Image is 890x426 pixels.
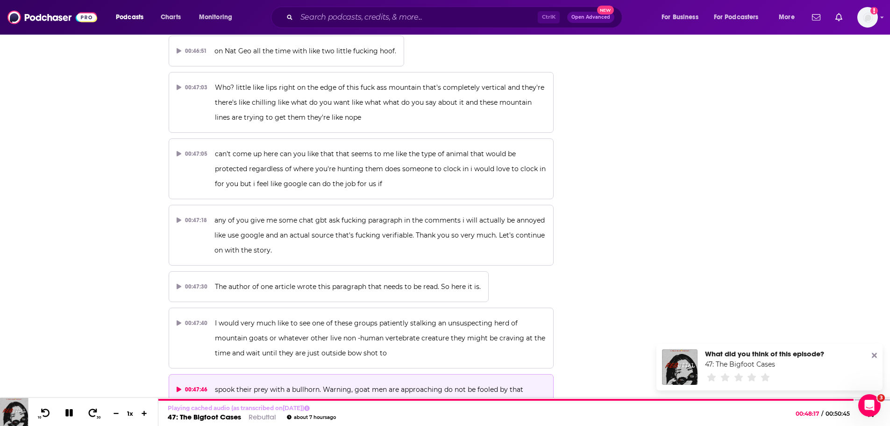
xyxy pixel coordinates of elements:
[567,12,614,23] button: Open AdvancedNew
[249,412,276,421] a: Rebuttal
[109,10,156,25] button: open menu
[870,7,878,14] svg: Add a profile image
[7,8,97,26] img: Podchaser - Follow, Share and Rate Podcasts
[215,150,548,188] span: can't come up here can you like that that seems to me like the type of animal that would be prote...
[705,360,775,368] a: 47: The Bigfoot Cases
[214,216,547,254] span: any of you give me some chat gbt ask fucking paragraph in the comments i will actually be annoyed...
[199,11,232,24] span: Monitoring
[177,146,208,161] div: 00:47:05
[38,416,41,419] span: 10
[155,10,186,25] a: Charts
[662,349,698,385] img: 47: The Bigfoot Cases
[36,408,54,419] button: 10
[215,385,533,424] span: spook their prey with a bullhorn. Warning, goat men are approaching do not be fooled by that back...
[85,408,102,419] button: 30
[168,412,241,421] a: 47: The Bigfoot Cases
[877,394,885,402] span: 3
[297,10,538,25] input: Search podcasts, credits, & more...
[287,415,336,420] div: about 7 hours ago
[808,9,824,25] a: Show notifications dropdown
[538,11,560,23] span: Ctrl K
[857,7,878,28] img: User Profile
[214,47,396,55] span: on Nat Geo all the time with like two little fucking hoof.
[97,416,100,419] span: 30
[662,11,698,24] span: For Business
[177,382,208,397] div: 00:47:46
[116,11,143,24] span: Podcasts
[714,11,759,24] span: For Podcasters
[821,410,823,417] span: /
[177,43,207,58] div: 00:46:51
[655,10,710,25] button: open menu
[161,11,181,24] span: Charts
[169,72,554,133] button: 00:47:03Who? little like lips right on the edge of this fuck ass mountain that's completely verti...
[169,138,554,199] button: 00:47:05can't come up here can you like that that seems to me like the type of animal that would ...
[708,10,772,25] button: open menu
[858,394,881,417] iframe: Intercom live chat
[169,271,489,302] button: 00:47:30The author of one article wrote this paragraph that needs to be read. So here it is.
[169,205,554,266] button: 00:47:18any of you give me some chat gbt ask fucking paragraph in the comments i will actually be...
[177,213,207,228] div: 00:47:18
[857,7,878,28] span: Logged in as WesBurdett
[832,9,846,25] a: Show notifications dropdown
[597,6,614,14] span: New
[192,10,244,25] button: open menu
[705,349,824,358] div: What did you think of this episode?
[177,279,208,294] div: 00:47:30
[122,410,138,417] div: 1 x
[772,10,806,25] button: open menu
[168,404,336,412] p: Playing cached audio (as transcribed on [DATE] )
[169,308,554,368] button: 00:47:40I would very much like to see one of these groups patiently stalking an unsuspecting herd...
[857,7,878,28] button: Show profile menu
[177,80,208,95] div: 00:47:03
[280,7,631,28] div: Search podcasts, credits, & more...
[571,15,610,20] span: Open Advanced
[823,410,859,417] span: 00:50:45
[796,410,821,417] span: 00:48:17
[779,11,795,24] span: More
[177,316,208,331] div: 00:47:40
[215,83,546,122] span: Who? little like lips right on the edge of this fuck ass mountain that's completely vertical and ...
[169,36,405,66] button: 00:46:51on Nat Geo all the time with like two little fucking hoof.
[215,282,481,291] span: The author of one article wrote this paragraph that needs to be read. So here it is.
[215,319,547,357] span: I would very much like to see one of these groups patiently stalking an unsuspecting herd of moun...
